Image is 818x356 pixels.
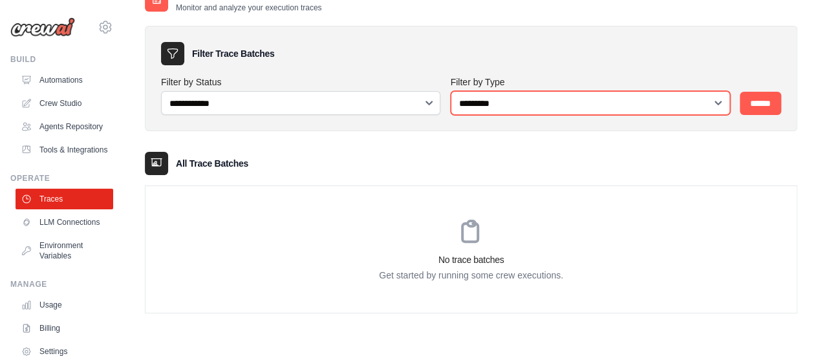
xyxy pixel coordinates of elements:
label: Filter by Status [161,76,440,89]
a: Agents Repository [16,116,113,137]
a: Tools & Integrations [16,140,113,160]
a: LLM Connections [16,212,113,233]
p: Get started by running some crew executions. [145,269,797,282]
label: Filter by Type [451,76,730,89]
a: Automations [16,70,113,90]
a: Traces [16,189,113,209]
a: Environment Variables [16,235,113,266]
a: Crew Studio [16,93,113,114]
img: Logo [10,17,75,37]
p: Monitor and analyze your execution traces [176,3,321,13]
h3: All Trace Batches [176,157,248,170]
h3: Filter Trace Batches [192,47,274,60]
a: Usage [16,295,113,315]
div: Build [10,54,113,65]
div: Manage [10,279,113,289]
div: Operate [10,173,113,183]
a: Billing [16,318,113,339]
h3: No trace batches [145,253,797,266]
